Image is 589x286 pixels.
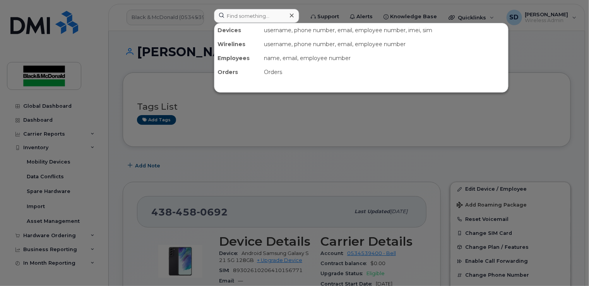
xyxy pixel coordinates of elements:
div: name, email, employee number [261,51,508,65]
div: username, phone number, email, employee number, imei, sim [261,23,508,37]
div: username, phone number, email, employee number [261,37,508,51]
div: Orders [214,65,261,79]
div: Wirelines [214,37,261,51]
div: Devices [214,23,261,37]
div: Employees [214,51,261,65]
div: Orders [261,65,508,79]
